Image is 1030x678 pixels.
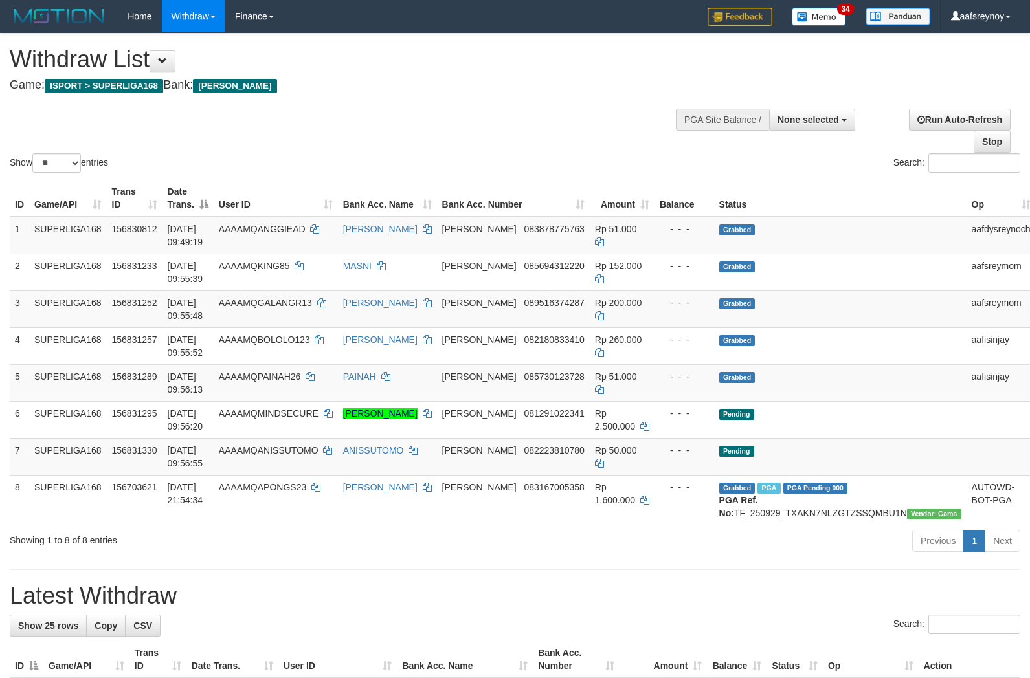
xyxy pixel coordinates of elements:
[719,409,754,420] span: Pending
[769,109,855,131] button: None selected
[10,364,29,401] td: 5
[10,47,674,72] h1: Withdraw List
[655,180,714,217] th: Balance
[719,261,756,272] span: Grabbed
[168,298,203,321] span: [DATE] 09:55:48
[32,153,81,173] select: Showentries
[107,180,162,217] th: Trans ID: activate to sort column ascending
[912,530,964,552] a: Previous
[219,298,312,308] span: AAAAMQGALANGR13
[125,615,161,637] a: CSV
[595,408,635,432] span: Rp 2.500.000
[95,620,117,631] span: Copy
[343,334,418,345] a: [PERSON_NAME]
[595,224,637,234] span: Rp 51.000
[162,180,214,217] th: Date Trans.: activate to sort column descending
[595,334,642,345] span: Rp 260.000
[442,224,517,234] span: [PERSON_NAME]
[45,79,163,93] span: ISPORT > SUPERLIGA168
[660,333,709,346] div: - - -
[10,583,1020,609] h1: Latest Withdraw
[595,371,637,382] span: Rp 51.000
[442,482,517,492] span: [PERSON_NAME]
[168,334,203,358] span: [DATE] 09:55:52
[29,327,107,364] td: SUPERLIGA168
[767,641,822,678] th: Status: activate to sort column ascending
[660,370,709,383] div: - - -
[10,79,674,92] h4: Game: Bank:
[168,445,203,468] span: [DATE] 09:56:55
[524,408,584,419] span: Copy 081291022341 to clipboard
[719,483,756,494] span: Grabbed
[660,223,709,235] div: - - -
[660,259,709,272] div: - - -
[343,371,376,382] a: PAINAH
[524,371,584,382] span: Copy 085730123728 to clipboard
[343,408,418,419] a: [PERSON_NAME]
[129,641,186,678] th: Trans ID: activate to sort column ascending
[524,445,584,455] span: Copy 082223810780 to clipboard
[112,445,157,455] span: 156831330
[29,364,107,401] td: SUPERLIGA168
[708,8,772,26] img: Feedback.jpg
[10,290,29,327] td: 3
[214,180,338,217] th: User ID: activate to sort column ascending
[112,408,157,419] span: 156831295
[714,180,967,217] th: Status
[343,261,372,271] a: MASNI
[168,261,203,284] span: [DATE] 09:55:39
[278,641,397,678] th: User ID: activate to sort column ascending
[112,371,157,382] span: 156831289
[29,254,107,290] td: SUPERLIGA168
[29,401,107,438] td: SUPERLIGA168
[866,8,930,25] img: panduan.png
[343,445,404,455] a: ANISSUTOMO
[660,407,709,420] div: - - -
[10,615,87,637] a: Show 25 rows
[186,641,278,678] th: Date Trans.: activate to sort column ascending
[10,254,29,290] td: 2
[676,109,769,131] div: PGA Site Balance /
[823,641,919,678] th: Op: activate to sort column ascending
[524,334,584,345] span: Copy 082180833410 to clipboard
[10,438,29,475] td: 7
[524,261,584,271] span: Copy 085694312220 to clipboard
[778,115,839,125] span: None selected
[837,3,855,15] span: 34
[219,445,319,455] span: AAAAMQANISSUTOMO
[919,641,1020,678] th: Action
[595,482,635,505] span: Rp 1.600.000
[112,224,157,234] span: 156830812
[660,481,709,494] div: - - -
[10,180,29,217] th: ID
[29,217,107,254] td: SUPERLIGA168
[595,261,642,271] span: Rp 152.000
[86,615,126,637] a: Copy
[595,298,642,308] span: Rp 200.000
[928,153,1020,173] input: Search:
[533,641,620,678] th: Bank Acc. Number: activate to sort column ascending
[985,530,1020,552] a: Next
[10,153,108,173] label: Show entries
[660,296,709,309] div: - - -
[112,334,157,345] span: 156831257
[18,620,78,631] span: Show 25 rows
[893,153,1020,173] label: Search:
[219,334,310,345] span: AAAAMQBOLOLO123
[10,641,43,678] th: ID: activate to sort column descending
[219,261,290,271] span: AAAAMQKING85
[112,261,157,271] span: 156831233
[442,298,517,308] span: [PERSON_NAME]
[660,444,709,457] div: - - -
[168,371,203,395] span: [DATE] 09:56:13
[719,298,756,309] span: Grabbed
[707,641,767,678] th: Balance: activate to sort column ascending
[595,445,637,455] span: Rp 50.000
[133,620,152,631] span: CSV
[29,180,107,217] th: Game/API: activate to sort column ascending
[397,641,533,678] th: Bank Acc. Name: activate to sort column ascending
[719,446,754,457] span: Pending
[442,334,517,345] span: [PERSON_NAME]
[963,530,985,552] a: 1
[219,224,306,234] span: AAAAMQANGGIEAD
